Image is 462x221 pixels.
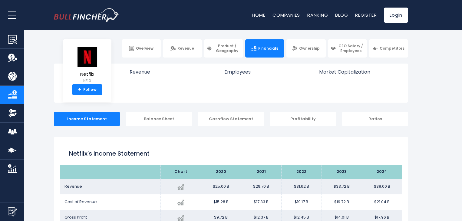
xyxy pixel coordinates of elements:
strong: + [78,87,81,92]
td: $21.04 B [362,194,402,210]
a: Go to homepage [54,8,119,22]
td: $31.62 B [281,179,322,194]
small: NFLX [77,78,98,84]
div: Ratios [342,112,408,126]
a: Revenue [124,64,218,85]
td: $15.28 B [201,194,241,210]
td: $19.17 B [281,194,322,210]
a: Competitors [369,39,408,58]
td: $25.00 B [201,179,241,194]
div: Income Statement [54,112,120,126]
span: Revenue [64,183,82,189]
a: Register [355,12,377,18]
a: Ownership [286,39,325,58]
span: Financials [258,46,278,51]
a: Ranking [307,12,328,18]
td: $33.72 B [322,179,362,194]
a: Login [384,8,408,23]
td: $39.00 B [362,179,402,194]
span: Ownership [299,46,320,51]
a: Netflix NFLX [76,47,98,84]
a: +Follow [72,84,102,95]
div: Profitability [270,112,336,126]
img: bullfincher logo [54,8,119,22]
td: $29.70 B [241,179,281,194]
a: CEO Salary / Employees [328,39,367,58]
span: Market Capitalization [319,69,401,75]
a: Financials [245,39,284,58]
span: Gross Profit [64,214,87,220]
a: Market Capitalization [313,64,408,85]
span: Employees [224,69,306,75]
th: Chart [160,165,201,179]
a: Product / Geography [204,39,243,58]
a: Companies [272,12,300,18]
a: Overview [122,39,161,58]
div: Cashflow Statement [198,112,264,126]
td: $17.33 B [241,194,281,210]
td: $19.72 B [322,194,362,210]
h1: Netflix's Income Statement [69,149,393,158]
a: Employees [218,64,312,85]
span: Cost of Revenue [64,199,97,205]
th: 2022 [281,165,322,179]
span: Competitors [380,46,404,51]
span: Netflix [77,72,98,77]
span: Revenue [130,69,212,75]
span: Overview [136,46,153,51]
a: Revenue [163,39,202,58]
th: 2023 [322,165,362,179]
span: Product / Geography [214,44,240,53]
th: 2020 [201,165,241,179]
a: Home [252,12,265,18]
th: 2021 [241,165,281,179]
span: Revenue [177,46,194,51]
img: Ownership [8,109,17,118]
div: Balance Sheet [126,112,192,126]
th: 2024 [362,165,402,179]
span: CEO Salary / Employees [338,44,364,53]
a: Blog [335,12,348,18]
